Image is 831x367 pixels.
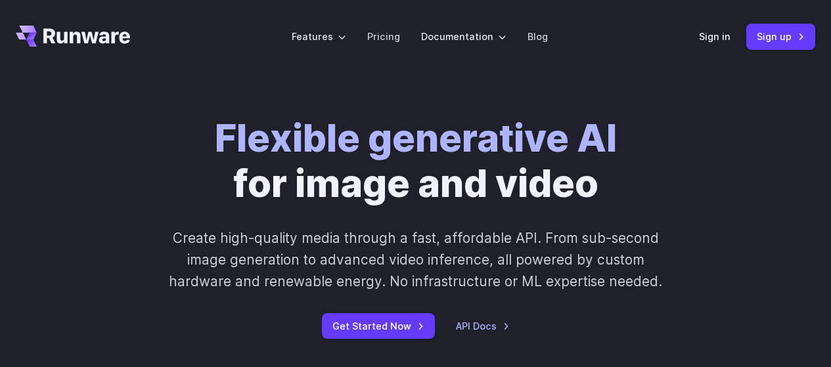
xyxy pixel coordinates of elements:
a: Go to / [16,26,130,47]
strong: Flexible generative AI [215,115,617,161]
a: API Docs [456,318,510,334]
a: Sign up [746,24,815,49]
a: Get Started Now [322,313,435,339]
h1: for image and video [215,116,617,206]
label: Documentation [421,29,506,44]
p: Create high-quality media through a fast, affordable API. From sub-second image generation to adv... [160,227,671,293]
a: Sign in [699,29,730,44]
a: Blog [528,29,548,44]
a: Pricing [367,29,400,44]
label: Features [292,29,346,44]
